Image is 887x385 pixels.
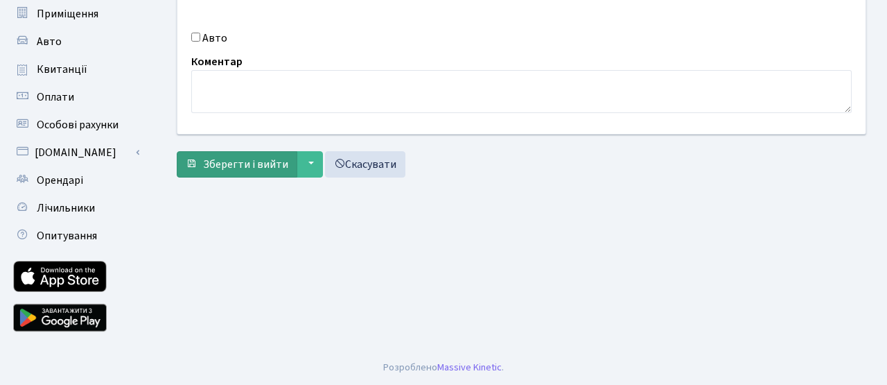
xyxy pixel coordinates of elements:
[7,139,146,166] a: [DOMAIN_NAME]
[325,151,405,178] a: Скасувати
[177,151,297,178] button: Зберегти і вийти
[203,157,288,172] span: Зберегти і вийти
[37,34,62,49] span: Авто
[37,200,95,216] span: Лічильники
[7,222,146,250] a: Опитування
[383,360,504,375] div: Розроблено .
[7,166,146,194] a: Орендарі
[37,228,97,243] span: Опитування
[7,83,146,111] a: Оплати
[191,53,243,70] label: Коментар
[7,194,146,222] a: Лічильники
[202,30,227,46] label: Авто
[437,360,502,375] a: Massive Kinetic
[37,117,118,132] span: Особові рахунки
[37,89,74,105] span: Оплати
[7,55,146,83] a: Квитанції
[37,173,83,188] span: Орендарі
[37,62,87,77] span: Квитанції
[7,111,146,139] a: Особові рахунки
[37,6,98,22] span: Приміщення
[7,28,146,55] a: Авто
